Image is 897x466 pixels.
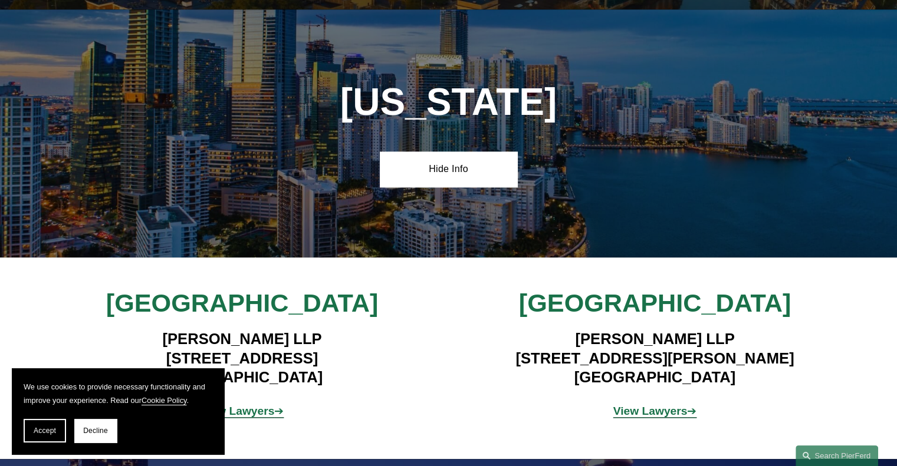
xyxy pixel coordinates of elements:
[24,419,66,442] button: Accept
[519,289,791,317] span: [GEOGRAPHIC_DATA]
[613,405,697,417] a: View Lawyers➔
[12,368,224,454] section: Cookie banner
[201,405,284,417] a: View Lawyers➔
[201,405,275,417] strong: View Lawyers
[311,81,586,124] h1: [US_STATE]
[83,427,108,435] span: Decline
[74,419,117,442] button: Decline
[380,151,517,187] a: Hide Info
[796,445,878,466] a: Search this site
[34,427,56,435] span: Accept
[483,329,827,386] h4: [PERSON_NAME] LLP [STREET_ADDRESS][PERSON_NAME] [GEOGRAPHIC_DATA]
[106,289,378,317] span: [GEOGRAPHIC_DATA]
[24,380,212,407] p: We use cookies to provide necessary functionality and improve your experience. Read our .
[201,405,284,417] span: ➔
[613,405,688,417] strong: View Lawyers
[70,329,414,386] h4: [PERSON_NAME] LLP [STREET_ADDRESS] [GEOGRAPHIC_DATA]
[142,396,187,405] a: Cookie Policy
[613,405,697,417] span: ➔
